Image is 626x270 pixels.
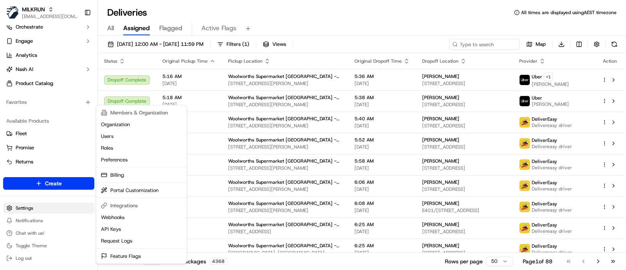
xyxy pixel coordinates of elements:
[98,142,185,154] a: Roles
[98,130,185,142] a: Users
[98,154,185,166] a: Preferences
[98,107,185,119] div: Members & Organization
[98,169,185,181] a: Billing
[98,200,185,212] div: Integrations
[98,212,185,223] a: Webhooks
[98,119,185,130] a: Organization
[98,185,185,196] a: Portal Customization
[98,235,185,247] a: Request Logs
[98,223,185,235] a: API Keys
[98,250,185,262] a: Feature Flags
